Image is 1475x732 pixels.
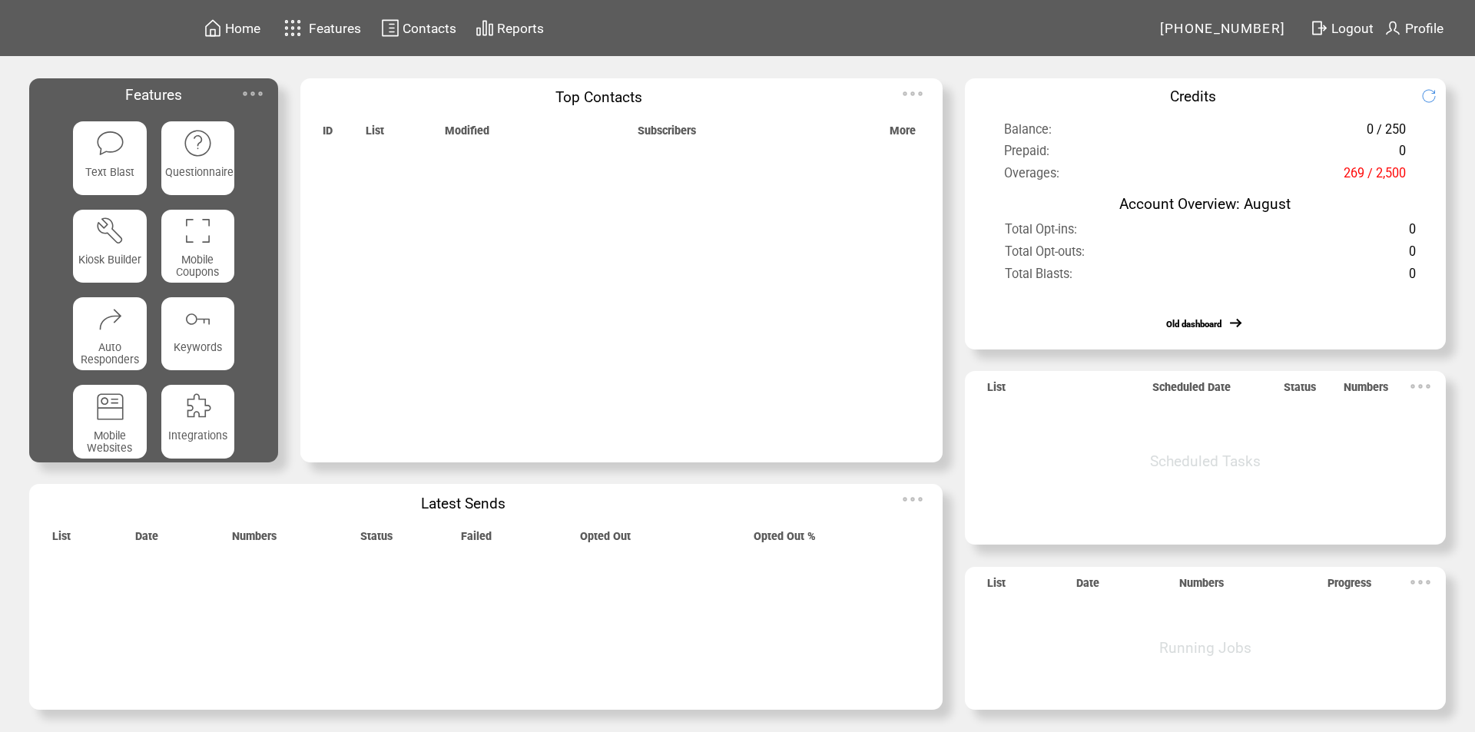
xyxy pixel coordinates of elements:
[476,18,494,38] img: chart.svg
[1159,639,1251,657] span: Running Jobs
[78,253,141,266] span: Kiosk Builder
[1160,21,1286,36] span: [PHONE_NUMBER]
[1405,21,1444,36] span: Profile
[987,577,1006,598] span: List
[1152,381,1231,402] span: Scheduled Date
[379,16,459,40] a: Contacts
[1004,144,1049,167] span: Prepaid:
[1005,222,1077,245] span: Total Opt-ins:
[85,166,134,178] span: Text Blast
[461,530,492,551] span: Failed
[165,166,234,178] span: Questionnaire
[1344,166,1406,189] span: 269 / 2,500
[421,495,505,512] span: Latest Sends
[95,216,125,246] img: tool%201.svg
[277,13,364,43] a: Features
[1005,267,1072,290] span: Total Blasts:
[555,88,642,106] span: Top Contacts
[204,18,222,38] img: home.svg
[754,530,816,551] span: Opted Out %
[201,16,263,40] a: Home
[1421,88,1451,104] img: refresh.png
[183,128,213,158] img: questionnaire.svg
[280,15,307,41] img: features.svg
[987,381,1006,402] span: List
[1004,122,1052,145] span: Balance:
[1004,166,1059,189] span: Overages:
[1384,18,1402,38] img: profile.svg
[1308,16,1381,40] a: Logout
[183,216,213,246] img: coupons.svg
[1344,381,1388,402] span: Numbers
[897,484,928,515] img: ellypsis.svg
[1119,195,1291,213] span: Account Overview: August
[161,385,234,458] a: Integrations
[183,392,213,422] img: integrations.svg
[73,385,146,458] a: Mobile Websites
[183,304,213,334] img: keywords.svg
[1166,319,1221,330] a: Old dashboard
[473,16,546,40] a: Reports
[1284,381,1316,402] span: Status
[1150,452,1261,470] span: Scheduled Tasks
[1170,88,1216,105] span: Credits
[135,530,158,551] span: Date
[366,124,384,145] span: List
[1409,222,1416,245] span: 0
[174,341,222,353] span: Keywords
[1327,577,1371,598] span: Progress
[1405,371,1436,402] img: ellypsis.svg
[381,18,399,38] img: contacts.svg
[897,78,928,109] img: ellypsis.svg
[73,121,146,194] a: Text Blast
[497,21,544,36] span: Reports
[1399,144,1406,167] span: 0
[87,429,132,454] span: Mobile Websites
[638,124,696,145] span: Subscribers
[1409,267,1416,290] span: 0
[1367,122,1406,145] span: 0 / 250
[1331,21,1374,36] span: Logout
[580,530,631,551] span: Opted Out
[360,530,393,551] span: Status
[890,124,916,145] span: More
[1381,16,1446,40] a: Profile
[403,21,456,36] span: Contacts
[1076,577,1099,598] span: Date
[73,210,146,283] a: Kiosk Builder
[176,253,219,278] span: Mobile Coupons
[125,86,182,104] span: Features
[1409,244,1416,267] span: 0
[95,392,125,422] img: mobile-websites.svg
[52,530,71,551] span: List
[1405,567,1436,598] img: ellypsis.svg
[161,210,234,283] a: Mobile Coupons
[1005,244,1085,267] span: Total Opt-outs:
[1310,18,1328,38] img: exit.svg
[73,297,146,370] a: Auto Responders
[323,124,333,145] span: ID
[161,297,234,370] a: Keywords
[237,78,268,109] img: ellypsis.svg
[309,21,361,36] span: Features
[1179,577,1224,598] span: Numbers
[225,21,260,36] span: Home
[81,341,139,366] span: Auto Responders
[232,530,277,551] span: Numbers
[445,124,489,145] span: Modified
[95,128,125,158] img: text-blast.svg
[168,429,227,442] span: Integrations
[95,304,125,334] img: auto-responders.svg
[161,121,234,194] a: Questionnaire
